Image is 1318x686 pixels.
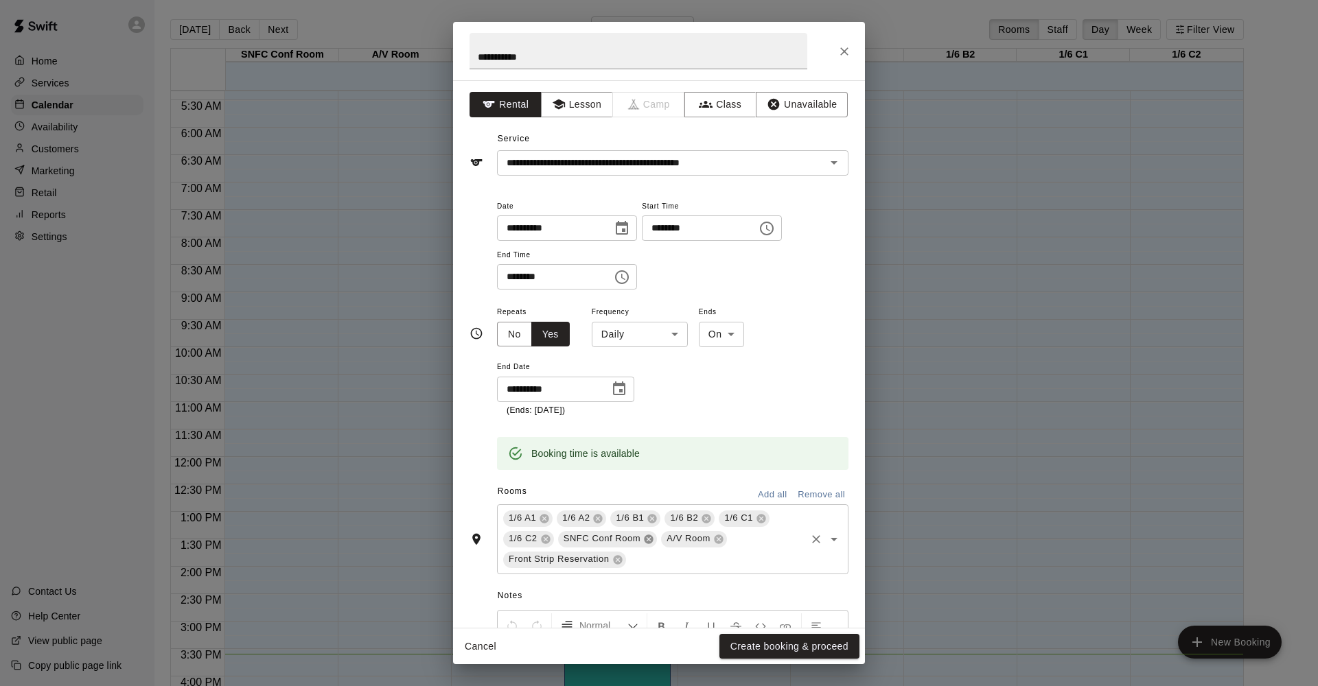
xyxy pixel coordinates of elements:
span: A/V Room [661,532,716,545]
button: Undo [500,613,524,638]
span: Front Strip Reservation [503,552,615,566]
div: 1/6 C1 [719,510,770,527]
span: 1/6 A2 [557,511,595,525]
span: Start Time [642,198,782,216]
span: Repeats [497,303,581,322]
svg: Service [470,156,483,169]
div: outlined button group [497,322,570,347]
span: Camps can only be created in the Services page [613,92,685,117]
button: Close [832,39,857,64]
button: Choose date, selected date is Oct 15, 2025 [605,375,633,403]
button: Add all [750,484,794,506]
span: SNFC Conf Room [558,532,647,545]
button: Choose date, selected date is Oct 14, 2025 [608,215,636,242]
button: Rental [470,92,542,117]
div: Daily [592,322,688,347]
button: Format Underline [700,613,723,638]
span: End Date [497,358,634,377]
button: Lesson [541,92,613,117]
button: Choose time, selected time is 9:30 AM [753,215,781,242]
button: Redo [525,613,548,638]
svg: Rooms [470,532,483,546]
button: Insert Link [774,613,797,638]
span: 1/6 A1 [503,511,542,525]
button: Open [824,153,844,172]
button: Create booking & proceed [719,634,859,659]
div: Front Strip Reservation [503,552,626,568]
span: Service [498,134,530,143]
div: 1/6 A2 [557,510,606,527]
div: A/V Room [661,531,727,547]
div: On [699,322,744,347]
span: Frequency [592,303,688,322]
span: 1/6 C1 [719,511,759,525]
button: Left Align [805,613,828,638]
span: End Time [497,246,637,265]
span: 1/6 B2 [664,511,704,525]
div: 1/6 A1 [503,510,553,527]
button: Format Bold [650,613,673,638]
button: Formatting Options [555,613,644,638]
span: Date [497,198,637,216]
span: 1/6 B1 [610,511,649,525]
button: Clear [807,530,826,549]
div: SNFC Conf Room [558,531,658,547]
button: Format Italics [675,613,698,638]
button: No [497,322,532,347]
button: Remove all [794,484,848,506]
button: Insert Code [749,613,772,638]
div: Booking time is available [531,441,640,466]
button: Open [824,530,844,549]
button: Yes [531,322,570,347]
button: Choose time, selected time is 12:00 PM [608,263,636,291]
button: Format Strikethrough [724,613,748,638]
div: 1/6 C2 [503,531,554,547]
span: 1/6 C2 [503,532,543,545]
svg: Timing [470,327,483,340]
span: Rooms [498,486,527,496]
div: 1/6 B1 [610,510,660,527]
span: Normal [579,619,627,632]
span: Ends [699,303,744,322]
button: Class [684,92,756,117]
button: Unavailable [756,92,848,117]
span: Notes [498,585,848,607]
button: Cancel [459,634,502,659]
p: (Ends: [DATE]) [507,404,625,418]
div: 1/6 B2 [664,510,715,527]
